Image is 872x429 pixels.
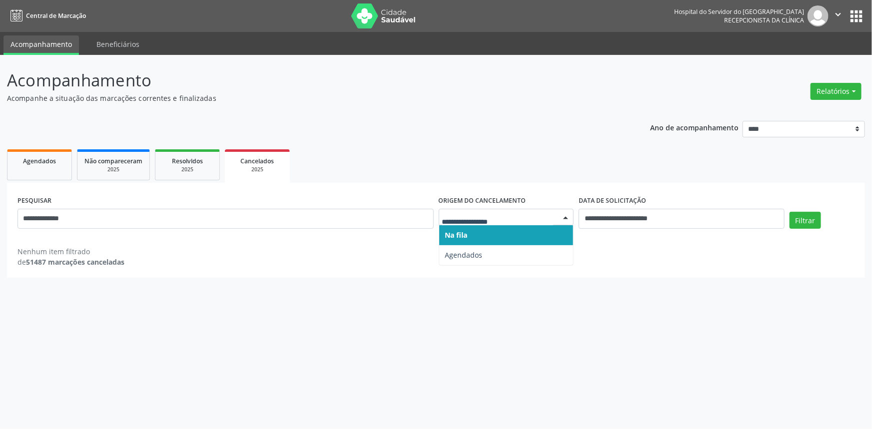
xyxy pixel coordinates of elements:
button: Filtrar [790,212,821,229]
div: 2025 [162,166,212,173]
span: Não compareceram [84,157,142,165]
span: Cancelados [241,157,274,165]
p: Acompanhamento [7,68,608,93]
span: Na fila [445,230,468,240]
strong: 51487 marcações canceladas [26,257,124,267]
div: Hospital do Servidor do [GEOGRAPHIC_DATA] [674,7,804,16]
button: Relatórios [811,83,862,100]
i:  [833,9,844,20]
span: Agendados [23,157,56,165]
img: img [808,5,829,26]
div: Nenhum item filtrado [17,246,124,257]
a: Central de Marcação [7,7,86,24]
label: PESQUISAR [17,193,51,209]
a: Beneficiários [89,35,146,53]
label: Origem do cancelamento [439,193,526,209]
label: DATA DE SOLICITAÇÃO [579,193,646,209]
div: 2025 [232,166,283,173]
p: Ano de acompanhamento [651,121,739,133]
p: Acompanhe a situação das marcações correntes e finalizadas [7,93,608,103]
button: apps [848,7,865,25]
a: Acompanhamento [3,35,79,55]
span: Recepcionista da clínica [724,16,804,24]
span: Central de Marcação [26,11,86,20]
span: Agendados [445,250,483,260]
span: Resolvidos [172,157,203,165]
div: 2025 [84,166,142,173]
button:  [829,5,848,26]
div: de [17,257,124,267]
